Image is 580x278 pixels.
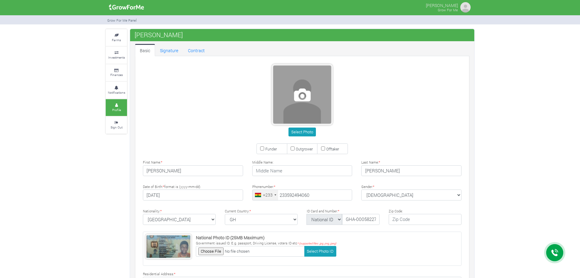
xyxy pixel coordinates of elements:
[326,146,339,151] small: Offtaker
[112,38,121,42] small: Farms
[252,165,352,176] input: Middle Name
[265,146,277,151] small: Funder
[252,160,273,165] label: Middle Name:
[288,128,316,136] button: Select Photo
[106,29,127,46] a: Farms
[106,64,127,81] a: Finances
[361,160,380,165] label: Last Name:
[106,47,127,63] a: Investments
[143,160,162,165] label: First Name:
[389,214,462,225] input: Zip Code
[106,99,127,116] a: Profile
[155,44,183,56] a: Signature
[143,272,175,277] label: Residential Address:
[426,1,458,9] p: [PERSON_NAME]
[438,8,458,12] small: Grow For Me
[263,192,273,198] div: +233
[106,82,127,99] a: Notifications
[111,125,122,129] small: Sign Out
[304,246,336,257] button: Select Photo ID
[225,209,251,214] label: Current Country:
[143,165,243,176] input: First Name
[196,235,265,240] strong: National Photo ID (25MB Maximum)
[260,146,264,150] input: Funder
[342,214,380,225] input: ID Number
[253,190,278,200] div: Ghana (Gaana): +233
[143,184,200,190] label: Date of Birth: format is (yyyy-mm-dd)
[112,108,121,112] small: Profile
[297,242,336,245] i: * (supported files .jpg, png, jpeg)
[143,190,243,200] input: Type Date of Birth (YYYY-MM-DD)
[196,241,336,246] p: Government issued ID. E.g. passport, Driving License, voters ID etc
[389,209,403,214] label: Zip Code:
[307,209,339,214] label: ID Card and Number:
[361,165,462,176] input: Last Name
[291,146,295,150] input: Outgrower
[459,1,472,13] img: growforme image
[106,117,127,133] a: Sign Out
[252,184,275,190] label: Phonenumber:
[321,146,325,150] input: Offtaker
[361,184,374,190] label: Gender:
[296,146,313,151] small: Outgrower
[110,73,123,77] small: Finances
[107,18,137,23] small: Grow For Me Panel
[183,44,210,56] a: Contract
[252,190,352,200] input: Phone Number
[108,55,125,60] small: Investments
[108,90,125,95] small: Notifications
[133,29,184,41] span: [PERSON_NAME]
[135,44,155,56] a: Basic
[143,209,162,214] label: Nationality:
[107,1,146,13] img: growforme image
